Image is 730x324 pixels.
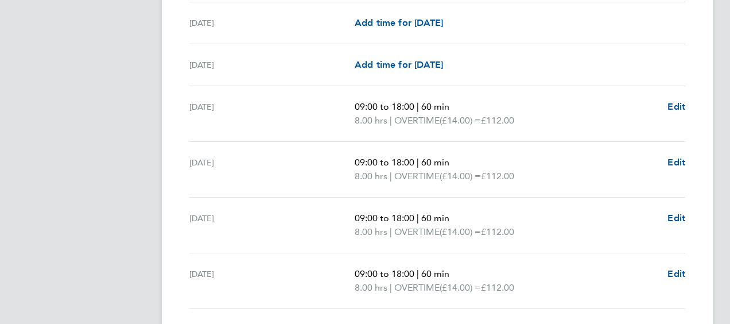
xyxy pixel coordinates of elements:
span: | [417,157,419,168]
span: Add time for [DATE] [355,59,443,70]
span: Add time for [DATE] [355,17,443,28]
span: Edit [667,101,685,112]
span: OVERTIME [394,281,440,295]
span: £112.00 [481,115,514,126]
span: Edit [667,213,685,223]
div: [DATE] [189,156,355,183]
span: | [417,213,419,223]
span: Edit [667,268,685,279]
div: [DATE] [189,267,355,295]
span: £112.00 [481,282,514,293]
span: 8.00 hrs [355,171,387,182]
span: 60 min [421,101,449,112]
span: 8.00 hrs [355,115,387,126]
span: OVERTIME [394,225,440,239]
span: OVERTIME [394,114,440,128]
a: Edit [667,156,685,169]
span: (£14.00) = [440,115,481,126]
span: 60 min [421,157,449,168]
span: (£14.00) = [440,226,481,237]
span: (£14.00) = [440,171,481,182]
span: (£14.00) = [440,282,481,293]
span: 60 min [421,213,449,223]
span: | [390,115,392,126]
span: | [390,171,392,182]
span: 09:00 to 18:00 [355,268,414,279]
span: Edit [667,157,685,168]
span: | [390,226,392,237]
div: [DATE] [189,100,355,128]
a: Edit [667,100,685,114]
span: 09:00 to 18:00 [355,101,414,112]
span: 8.00 hrs [355,226,387,237]
span: 09:00 to 18:00 [355,213,414,223]
span: | [417,101,419,112]
span: | [390,282,392,293]
a: Edit [667,267,685,281]
span: 09:00 to 18:00 [355,157,414,168]
span: | [417,268,419,279]
span: £112.00 [481,171,514,182]
span: £112.00 [481,226,514,237]
a: Add time for [DATE] [355,16,443,30]
span: 8.00 hrs [355,282,387,293]
div: [DATE] [189,58,355,72]
span: OVERTIME [394,169,440,183]
div: [DATE] [189,16,355,30]
div: [DATE] [189,211,355,239]
a: Add time for [DATE] [355,58,443,72]
a: Edit [667,211,685,225]
span: 60 min [421,268,449,279]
